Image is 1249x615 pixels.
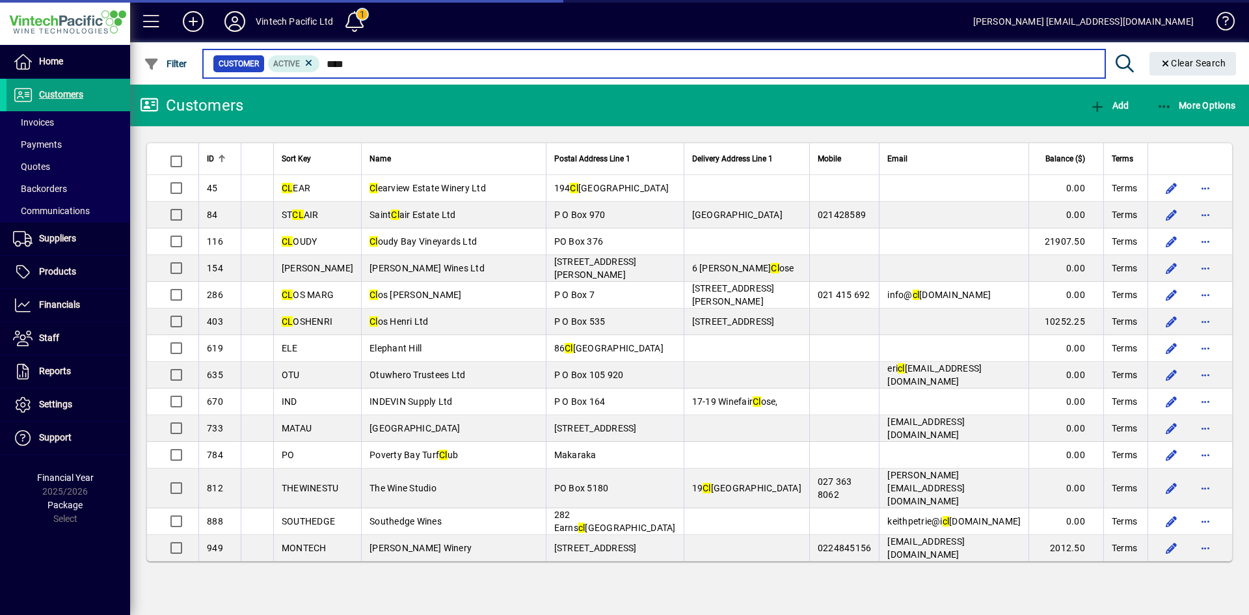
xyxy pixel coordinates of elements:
[554,210,606,220] span: P O Box 970
[207,316,223,327] span: 403
[1161,538,1182,558] button: Edit
[1161,478,1182,499] button: Edit
[369,152,391,166] span: Name
[1045,152,1085,166] span: Balance ($)
[369,423,460,433] span: [GEOGRAPHIC_DATA]
[943,516,950,526] em: cl
[39,56,63,66] span: Home
[1112,448,1137,461] span: Terms
[818,152,841,166] span: Mobile
[37,472,94,483] span: Financial Year
[1028,202,1103,228] td: 0.00
[1161,364,1182,385] button: Edit
[39,266,76,277] span: Products
[282,152,311,166] span: Sort Key
[1207,3,1233,45] a: Knowledge Base
[1195,311,1216,332] button: More options
[1149,52,1237,75] button: Clear
[887,152,907,166] span: Email
[282,316,293,327] em: CL
[7,156,130,178] a: Quotes
[771,263,779,273] em: Cl
[753,396,761,407] em: Cl
[207,152,233,166] div: ID
[1153,94,1239,117] button: More Options
[913,290,920,300] em: cl
[554,510,676,533] span: 282 Earns [GEOGRAPHIC_DATA]
[207,423,223,433] span: 733
[207,183,218,193] span: 45
[1086,94,1132,117] button: Add
[282,236,317,247] span: OUDY
[1195,418,1216,439] button: More options
[292,210,304,220] em: CL
[7,200,130,222] a: Communications
[1195,538,1216,558] button: More options
[1195,338,1216,359] button: More options
[369,516,442,526] span: Southedge Wines
[369,450,458,460] span: Poverty Bay Turf ub
[1028,308,1103,335] td: 10252.25
[554,183,669,193] span: 194 [GEOGRAPHIC_DATA]
[39,432,72,443] span: Support
[887,152,1021,166] div: Email
[141,52,191,75] button: Filter
[554,370,624,380] span: P O Box 105 920
[7,46,130,78] a: Home
[1037,152,1096,166] div: Balance ($)
[1112,368,1137,381] span: Terms
[1028,228,1103,255] td: 21907.50
[391,210,399,220] em: Cl
[369,316,378,327] em: Cl
[282,183,310,193] span: EAR
[570,183,578,193] em: Cl
[7,322,130,355] a: Staff
[1112,315,1137,328] span: Terms
[554,450,597,460] span: Makaraka
[692,283,775,307] span: [STREET_ADDRESS][PERSON_NAME]
[7,223,130,255] a: Suppliers
[282,343,298,353] span: ELE
[554,423,637,433] span: [STREET_ADDRESS]
[1028,469,1103,508] td: 0.00
[554,543,637,553] span: [STREET_ADDRESS]
[1112,422,1137,435] span: Terms
[1161,444,1182,465] button: Edit
[1161,258,1182,279] button: Edit
[282,396,297,407] span: IND
[256,11,333,32] div: Vintech Pacific Ltd
[818,476,852,500] span: 027 363 8062
[1161,284,1182,305] button: Edit
[273,59,300,68] span: Active
[13,206,90,216] span: Communications
[369,343,422,353] span: Elephant Hill
[1157,100,1236,111] span: More Options
[1195,178,1216,198] button: More options
[214,10,256,33] button: Profile
[282,370,300,380] span: OTU
[7,111,130,133] a: Invoices
[1161,178,1182,198] button: Edit
[7,256,130,288] a: Products
[369,396,453,407] span: INDEVIN Supply Ltd
[565,343,573,353] em: Cl
[207,290,223,300] span: 286
[1195,258,1216,279] button: More options
[1161,338,1182,359] button: Edit
[369,290,462,300] span: os [PERSON_NAME]
[703,483,711,493] em: Cl
[818,543,872,553] span: 0224845156
[1161,418,1182,439] button: Edit
[1028,335,1103,362] td: 0.00
[282,290,293,300] em: CL
[554,316,606,327] span: P O Box 535
[7,422,130,454] a: Support
[692,483,801,493] span: 19 [GEOGRAPHIC_DATA]
[282,423,312,433] span: MATAU
[1195,204,1216,225] button: More options
[369,483,436,493] span: The Wine Studio
[887,290,991,300] span: info@ [DOMAIN_NAME]
[207,483,223,493] span: 812
[1195,478,1216,499] button: More options
[207,236,223,247] span: 116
